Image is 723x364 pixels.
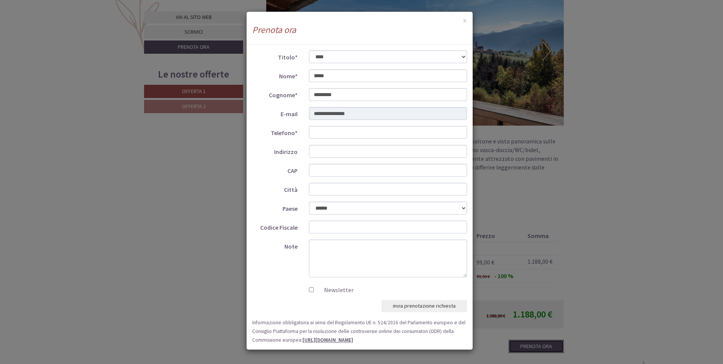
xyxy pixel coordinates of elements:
label: Nome* [247,69,303,81]
label: Telefono* [247,126,303,137]
label: Cognome* [247,88,303,100]
label: Paese [247,202,303,213]
button: invia prenotazione richiesta [382,300,467,312]
small: Informazione obbligatoria ai sensi del Regolamento UE n. 524/2016 del Parlamento europeo e del Co... [252,319,465,343]
label: Codice Fiscale [247,221,303,232]
button: × [463,17,467,25]
label: Titolo* [247,50,303,62]
a: [URL][DOMAIN_NAME] [303,337,353,343]
div: domenica [130,6,168,19]
label: Newsletter [317,286,354,294]
div: Naturhotel Waldheim [11,22,111,28]
label: E-mail [247,107,303,118]
h3: Prenota ora [252,25,467,35]
label: Note [247,240,303,251]
button: Invia [263,199,297,213]
small: 20:48 [11,37,111,42]
label: Indirizzo [247,145,303,156]
label: Città [247,183,303,194]
label: CAP [247,164,303,175]
div: Buon giorno, come possiamo aiutarla? [6,20,115,44]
